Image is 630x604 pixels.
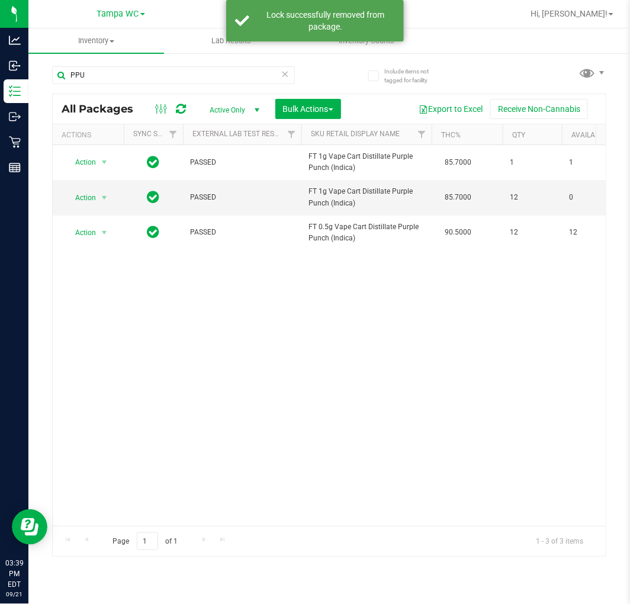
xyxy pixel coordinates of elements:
a: Filter [282,124,301,144]
span: Bulk Actions [283,104,333,114]
span: Action [65,189,97,206]
a: Sku Retail Display Name [311,130,400,138]
span: FT 1g Vape Cart Distillate Purple Punch (Indica) [308,151,425,174]
inline-svg: Inbound [9,60,21,72]
span: FT 0.5g Vape Cart Distillate Purple Punch (Indica) [308,221,425,244]
span: 1 [569,157,614,168]
span: 90.5000 [439,224,477,241]
inline-svg: Reports [9,162,21,174]
a: Filter [412,124,432,144]
a: Sync Status [133,130,179,138]
span: PASSED [190,227,294,238]
span: 12 [569,227,614,238]
span: 1 [510,157,555,168]
span: select [97,189,112,206]
span: 85.7000 [439,189,477,206]
button: Export to Excel [411,99,490,119]
a: External Lab Test Result [192,130,285,138]
span: Tampa WC [97,9,139,19]
a: Lab Results [164,28,300,53]
inline-svg: Analytics [9,34,21,46]
span: Action [65,154,97,171]
a: Inventory [28,28,164,53]
button: Receive Non-Cannabis [490,99,588,119]
span: Action [65,224,97,241]
span: Include items not tagged for facility [384,67,443,85]
span: 12 [510,192,555,203]
a: Available [571,131,607,139]
iframe: Resource center [12,509,47,545]
span: PASSED [190,192,294,203]
span: select [97,224,112,241]
p: 03:39 PM EDT [5,558,23,590]
span: Lab Results [195,36,267,46]
inline-svg: Retail [9,136,21,148]
span: Inventory [28,36,164,46]
span: Hi, [PERSON_NAME]! [531,9,607,18]
span: Clear [281,66,290,82]
button: Bulk Actions [275,99,341,119]
div: Actions [62,131,119,139]
a: THC% [441,131,461,139]
span: FT 1g Vape Cart Distillate Purple Punch (Indica) [308,186,425,208]
a: Filter [163,124,183,144]
span: All Packages [62,102,145,115]
span: 85.7000 [439,154,477,171]
input: Search Package ID, Item Name, SKU, Lot or Part Number... [52,66,295,84]
a: Qty [512,131,525,139]
span: select [97,154,112,171]
span: In Sync [147,224,160,240]
span: In Sync [147,189,160,205]
span: 0 [569,192,614,203]
div: Lock successfully removed from package. [256,9,395,33]
span: Page of 1 [102,532,188,551]
span: PASSED [190,157,294,168]
input: 1 [137,532,158,551]
inline-svg: Outbound [9,111,21,123]
p: 09/21 [5,590,23,599]
inline-svg: Inventory [9,85,21,97]
span: 1 - 3 of 3 items [526,532,593,550]
span: 12 [510,227,555,238]
span: In Sync [147,154,160,171]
